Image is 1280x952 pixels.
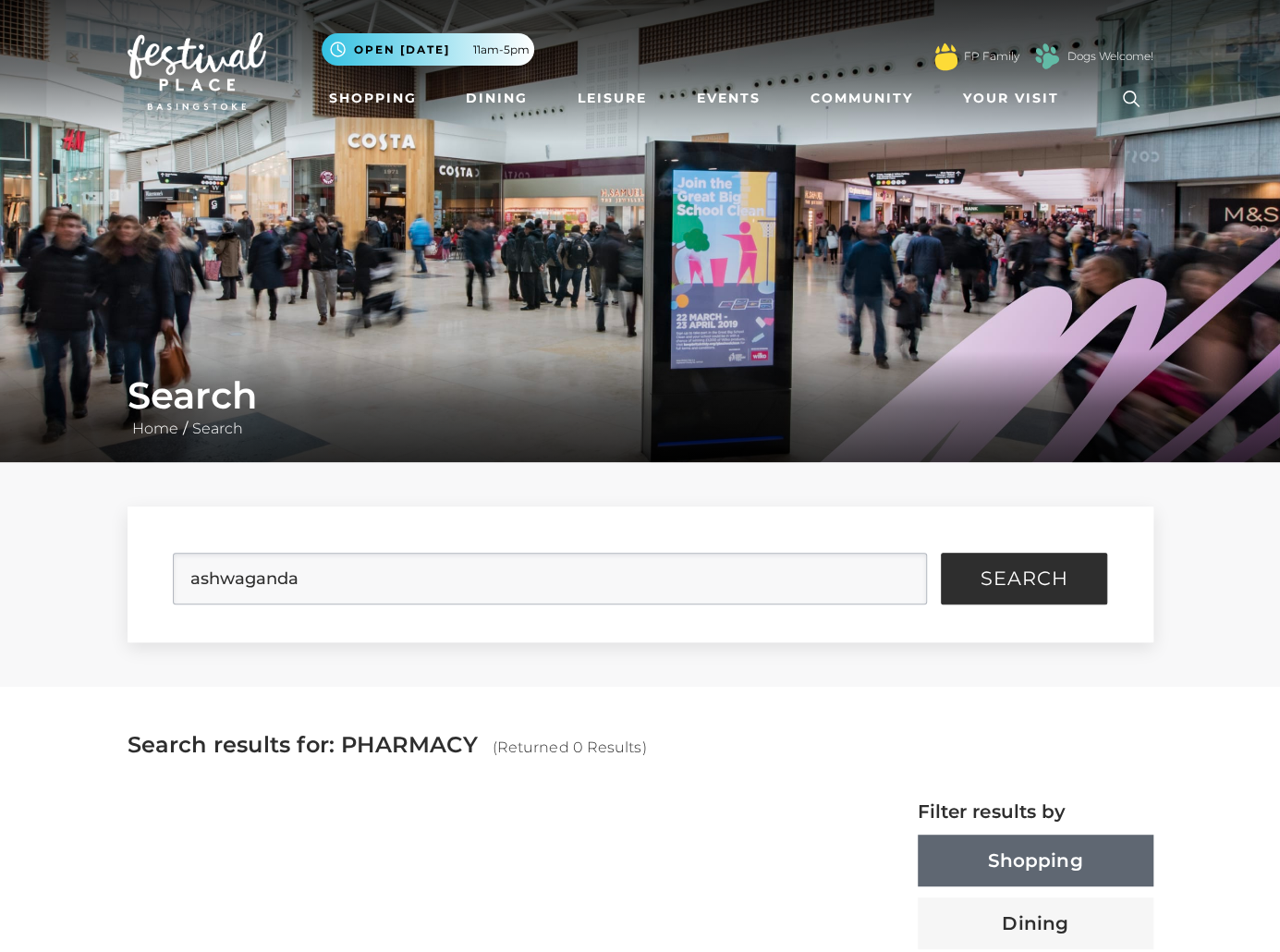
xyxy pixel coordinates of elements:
a: Home [128,420,183,437]
span: Search [981,569,1068,588]
span: (Returned 0 Results) [493,738,647,756]
span: 11am-5pm [473,42,530,58]
div: / [114,373,1167,440]
button: Dining [918,897,1153,949]
a: FP Family [964,48,1019,65]
a: Events [689,81,768,116]
button: Open [DATE] 11am-5pm [322,33,534,66]
a: Dogs Welcome! [1067,48,1153,65]
a: Shopping [322,81,424,116]
a: Dining [458,81,535,116]
a: Your Visit [956,81,1076,116]
a: Search [188,420,248,437]
span: Open [DATE] [354,42,450,58]
img: Festival Place Logo [128,32,266,110]
a: Leisure [570,81,654,116]
h4: Filter results by [918,800,1153,823]
a: Community [803,81,920,116]
h1: Search [128,373,1153,418]
span: Your Visit [963,89,1059,108]
button: Search [941,553,1107,604]
span: Search results for: PHARMACY [128,731,478,758]
input: Search Site [173,553,927,604]
button: Shopping [918,835,1153,886]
